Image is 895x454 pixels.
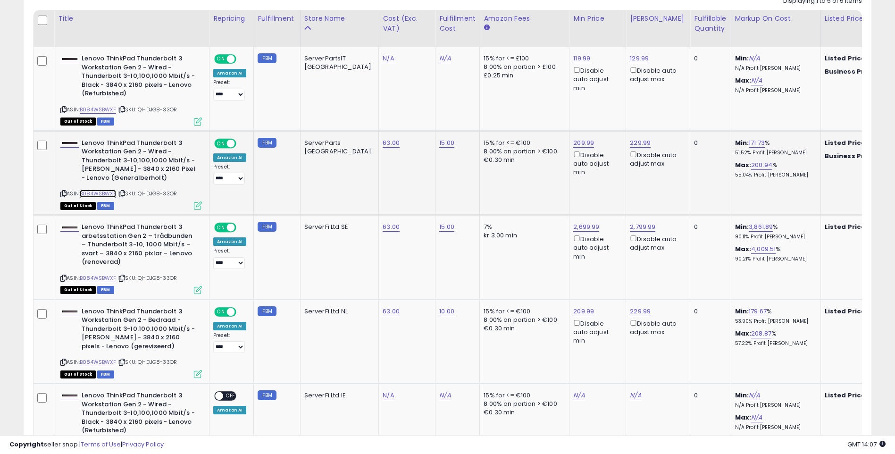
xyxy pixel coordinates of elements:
[735,329,752,338] b: Max:
[484,307,562,316] div: 15% for <= €100
[735,14,817,24] div: Markup on Cost
[484,24,489,32] small: Amazon Fees.
[735,234,813,240] p: 90.11% Profit [PERSON_NAME]
[735,318,813,325] p: 53.90% Profit [PERSON_NAME]
[735,340,813,347] p: 57.22% Profit [PERSON_NAME]
[60,141,79,145] img: 21qNn8G3YdL._SL40_.jpg
[304,54,372,71] div: ServerPartsIT [GEOGRAPHIC_DATA]
[735,223,813,240] div: %
[573,54,590,63] a: 119.99
[825,391,868,400] b: Listed Price:
[304,223,372,231] div: ServerFi Ltd SE
[60,54,202,124] div: ASIN:
[630,318,683,336] div: Disable auto adjust max
[573,150,619,177] div: Disable auto adjust min
[484,139,562,147] div: 15% for <= €100
[213,322,246,330] div: Amazon AI
[60,202,96,210] span: All listings that are currently out of stock and unavailable for purchase on Amazon
[213,332,246,353] div: Preset:
[82,54,196,101] b: Lenovo ThinkPad Thunderbolt 3 Workstation Gen 2 - Wired - Thunderbolt 3-10,100,1000 Mbit/s - Blac...
[117,274,177,282] span: | SKU: QI-DJG8-33OR
[122,440,164,449] a: Privacy Policy
[97,118,114,126] span: FBM
[235,55,250,63] span: OFF
[60,310,79,313] img: 21qNn8G3YdL._SL40_.jpg
[751,329,771,338] a: 208.87
[630,54,649,63] a: 129.99
[258,306,276,316] small: FBM
[484,231,562,240] div: kr 3.00 min
[215,308,227,316] span: ON
[60,118,96,126] span: All listings that are currently out of stock and unavailable for purchase on Amazon
[735,413,752,422] b: Max:
[58,14,205,24] div: Title
[573,65,619,92] div: Disable auto adjust min
[439,391,451,400] a: N/A
[484,71,562,80] div: £0.25 min
[630,138,651,148] a: 229.99
[258,138,276,148] small: FBM
[60,57,79,61] img: 21qNn8G3YdL._SL40_.jpg
[735,244,752,253] b: Max:
[825,67,877,76] b: Business Price:
[97,286,114,294] span: FBM
[258,222,276,232] small: FBM
[825,307,868,316] b: Listed Price:
[630,65,683,84] div: Disable auto adjust max
[117,190,177,197] span: | SKU: QI-DJG8-33OR
[735,150,813,156] p: 51.52% Profit [PERSON_NAME]
[825,151,877,160] b: Business Price:
[117,106,177,113] span: | SKU: QI-DJG8-33OR
[213,69,246,77] div: Amazon AI
[484,54,562,63] div: 15% for <= £100
[694,307,723,316] div: 0
[573,307,594,316] a: 209.99
[825,138,868,147] b: Listed Price:
[630,222,655,232] a: 2,799.99
[731,10,820,47] th: The percentage added to the cost of goods (COGS) that forms the calculator for Min & Max prices.
[304,14,375,24] div: Store Name
[82,139,196,185] b: Lenovo ThinkPad Thunderbolt 3 Workstation Gen 2 - Wired - Thunderbolt 3-10,100,1000 Mbit/s - [PER...
[383,222,400,232] a: 63.00
[573,222,599,232] a: 2,699.99
[735,222,749,231] b: Min:
[117,358,177,366] span: | SKU: QI-DJG8-33OR
[735,245,813,262] div: %
[484,63,562,71] div: 8.00% on portion > £100
[213,164,246,185] div: Preset:
[751,413,762,422] a: N/A
[735,424,813,431] p: N/A Profit [PERSON_NAME]
[213,153,246,162] div: Amazon AI
[735,139,813,156] div: %
[82,307,196,353] b: Lenovo ThinkPad Thunderbolt 3 Workstation Gen 2 - Bedraad - Thunderbolt 3-10.100.1000 Mbit/s - [P...
[573,234,619,261] div: Disable auto adjust min
[60,370,96,378] span: All listings that are currently out of stock and unavailable for purchase on Amazon
[383,138,400,148] a: 63.00
[751,244,776,254] a: 4,009.51
[60,394,79,397] img: 21qNn8G3YdL._SL40_.jpg
[484,14,565,24] div: Amazon Fees
[573,138,594,148] a: 209.99
[80,358,116,366] a: B084WSBWXF
[735,87,813,94] p: N/A Profit [PERSON_NAME]
[383,54,394,63] a: N/A
[9,440,44,449] strong: Copyright
[825,54,868,63] b: Listed Price:
[735,391,749,400] b: Min:
[439,14,476,34] div: Fulfillment Cost
[573,14,622,24] div: Min Price
[573,318,619,345] div: Disable auto adjust min
[215,139,227,147] span: ON
[735,138,749,147] b: Min:
[751,160,772,170] a: 200.94
[80,274,116,282] a: B084WSBWXF
[213,14,250,24] div: Repricing
[213,79,246,101] div: Preset:
[735,172,813,178] p: 55.04% Profit [PERSON_NAME]
[484,147,562,156] div: 8.00% on portion > €100
[439,222,454,232] a: 15.00
[749,391,760,400] a: N/A
[304,391,372,400] div: ServerFi Ltd IE
[484,316,562,324] div: 8.00% on portion > €100
[694,54,723,63] div: 0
